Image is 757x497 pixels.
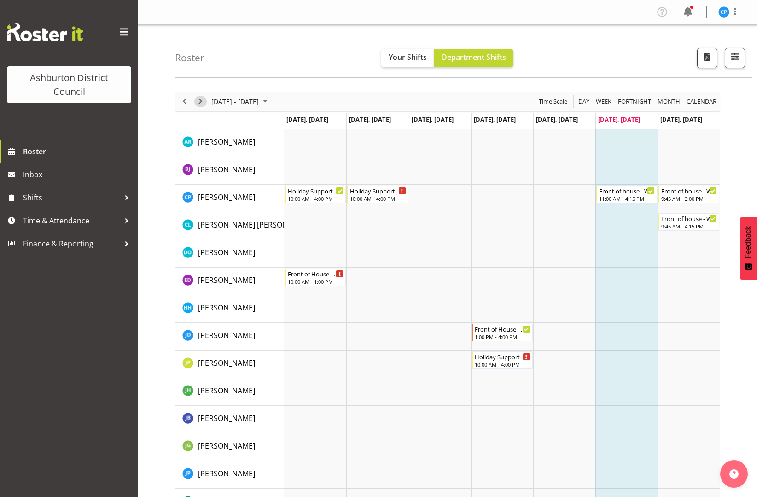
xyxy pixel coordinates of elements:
span: Your Shifts [389,52,427,62]
button: Download a PDF of the roster according to the set date range. [697,48,717,68]
span: [PERSON_NAME] [198,137,255,147]
button: Timeline Month [656,96,682,107]
span: [PERSON_NAME] [198,441,255,451]
span: [PERSON_NAME] [198,413,255,423]
a: [PERSON_NAME] [198,192,255,203]
td: Jenny Gill resource [175,433,284,461]
button: Previous [179,96,191,107]
div: 10:00 AM - 4:00 PM [288,195,344,202]
div: 11:00 AM - 4:15 PM [599,195,655,202]
a: [PERSON_NAME] [198,413,255,424]
td: Connor Lysaght resource [175,212,284,240]
td: Jackie Driver resource [175,323,284,351]
span: Feedback [744,226,752,258]
td: Esther Deans resource [175,268,284,295]
div: Front of House - Weekday [288,269,344,278]
span: Department Shifts [442,52,506,62]
button: Timeline Day [577,96,591,107]
div: 9:45 AM - 3:00 PM [661,195,717,202]
button: Fortnight [617,96,653,107]
div: Charin Phumcharoen"s event - Front of house - Weekend Begin From Sunday, October 5, 2025 at 9:45:... [658,186,719,203]
div: Front of house - Weekend [599,186,655,195]
div: 9:45 AM - 4:15 PM [661,222,717,230]
div: Ashburton District Council [16,71,122,99]
div: 10:00 AM - 4:00 PM [475,361,530,368]
span: Fortnight [617,96,652,107]
span: [DATE] - [DATE] [210,96,260,107]
span: [PERSON_NAME] [PERSON_NAME] [198,220,314,230]
div: Jacqueline Paterson"s event - Holiday Support Begin From Thursday, October 2, 2025 at 10:00:00 AM... [472,351,533,369]
td: Barbara Jaine resource [175,157,284,185]
td: Andrew Rankin resource [175,129,284,157]
div: Front of house - Weekend [661,186,717,195]
a: [PERSON_NAME] [198,247,255,258]
span: [PERSON_NAME] [198,468,255,479]
a: [PERSON_NAME] [198,468,255,479]
a: [PERSON_NAME] [198,330,255,341]
h4: Roster [175,53,204,63]
div: Jackie Driver"s event - Front of House - Weekday Begin From Thursday, October 2, 2025 at 1:00:00 ... [472,324,533,341]
div: 10:00 AM - 1:00 PM [288,278,344,285]
span: [PERSON_NAME] [198,192,255,202]
span: Time Scale [538,96,568,107]
div: Charin Phumcharoen"s event - Front of house - Weekend Begin From Saturday, October 4, 2025 at 11:... [596,186,657,203]
td: Jenny Partington resource [175,461,284,489]
button: Timeline Week [594,96,613,107]
img: help-xxl-2.png [729,469,739,479]
span: Shifts [23,191,120,205]
span: [PERSON_NAME] [198,330,255,340]
span: [PERSON_NAME] [198,275,255,285]
button: Filter Shifts [725,48,745,68]
div: Holiday Support [350,186,406,195]
td: James Hope resource [175,378,284,406]
span: Inbox [23,168,134,181]
span: Day [577,96,590,107]
button: October 2025 [210,96,272,107]
img: charin-phumcharoen11025.jpg [718,6,729,18]
span: Month [657,96,681,107]
span: [DATE], [DATE] [349,115,391,123]
a: [PERSON_NAME] [198,440,255,451]
div: 1:00 PM - 4:00 PM [475,333,530,340]
span: Time & Attendance [23,214,120,228]
td: Hannah Herbert-Olsen resource [175,295,284,323]
span: [DATE], [DATE] [598,115,640,123]
span: [PERSON_NAME] [198,358,255,368]
img: Rosterit website logo [7,23,83,41]
span: [DATE], [DATE] [536,115,578,123]
td: Jacqueline Paterson resource [175,351,284,378]
div: Connor Lysaght"s event - Front of house - Weekend Begin From Sunday, October 5, 2025 at 9:45:00 A... [658,213,719,231]
span: [DATE], [DATE] [660,115,702,123]
span: Roster [23,145,134,158]
a: [PERSON_NAME] [198,136,255,147]
a: [PERSON_NAME] [198,357,255,368]
div: Holiday Support [475,352,530,361]
button: Month [685,96,718,107]
div: Sep 29 - Oct 05, 2025 [208,92,273,111]
div: Charin Phumcharoen"s event - Holiday Support Begin From Tuesday, September 30, 2025 at 10:00:00 A... [347,186,408,203]
button: Time Scale [537,96,569,107]
td: Denise O'Halloran resource [175,240,284,268]
div: next period [192,92,208,111]
div: Charin Phumcharoen"s event - Holiday Support Begin From Monday, September 29, 2025 at 10:00:00 AM... [285,186,346,203]
button: Department Shifts [434,49,513,67]
a: [PERSON_NAME] [198,302,255,313]
span: Finance & Reporting [23,237,120,251]
div: Holiday Support [288,186,344,195]
button: Your Shifts [381,49,434,67]
button: Feedback - Show survey [740,217,757,280]
span: [PERSON_NAME] [198,386,255,396]
a: [PERSON_NAME] [198,275,255,286]
span: calendar [686,96,717,107]
button: Next [194,96,207,107]
div: Front of house - Weekend [661,214,717,223]
span: [DATE], [DATE] [474,115,516,123]
span: [DATE], [DATE] [286,115,328,123]
td: Charin Phumcharoen resource [175,185,284,212]
span: [PERSON_NAME] [198,303,255,313]
a: [PERSON_NAME] [198,385,255,396]
a: [PERSON_NAME] [198,164,255,175]
div: Esther Deans"s event - Front of House - Weekday Begin From Monday, September 29, 2025 at 10:00:00... [285,269,346,286]
span: Week [595,96,612,107]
